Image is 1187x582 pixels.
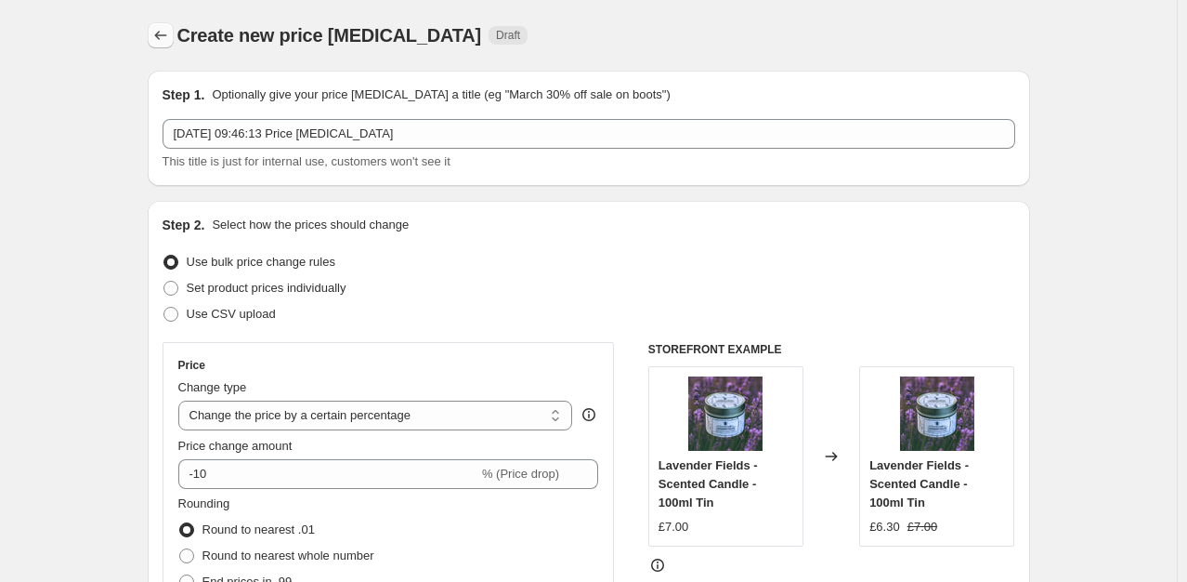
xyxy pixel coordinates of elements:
[163,119,1015,149] input: 30% off holiday sale
[163,86,205,104] h2: Step 1.
[178,459,478,489] input: -15
[178,380,247,394] span: Change type
[648,342,1015,357] h6: STOREFRONT EXAMPLE
[187,255,335,269] span: Use bulk price change rules
[900,377,974,451] img: Lavender_Fields_Small_3_80x.jpg
[202,549,374,562] span: Round to nearest whole number
[688,377,763,451] img: Lavender_Fields_Small_3_80x.jpg
[482,467,559,481] span: % (Price drop)
[496,28,520,43] span: Draft
[212,86,670,104] p: Optionally give your price [MEDICAL_DATA] a title (eg "March 30% off sale on boots")
[869,458,969,509] span: Lavender Fields - Scented Candle - 100ml Tin
[187,281,346,295] span: Set product prices individually
[212,216,409,234] p: Select how the prices should change
[178,496,230,510] span: Rounding
[148,22,174,48] button: Price change jobs
[163,216,205,234] h2: Step 2.
[202,522,315,536] span: Round to nearest .01
[178,358,205,373] h3: Price
[580,405,598,424] div: help
[907,518,938,536] strike: £7.00
[659,458,758,509] span: Lavender Fields - Scented Candle - 100ml Tin
[659,518,689,536] div: £7.00
[178,439,293,453] span: Price change amount
[163,154,450,168] span: This title is just for internal use, customers won't see it
[869,518,900,536] div: £6.30
[177,25,482,46] span: Create new price [MEDICAL_DATA]
[187,307,276,321] span: Use CSV upload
